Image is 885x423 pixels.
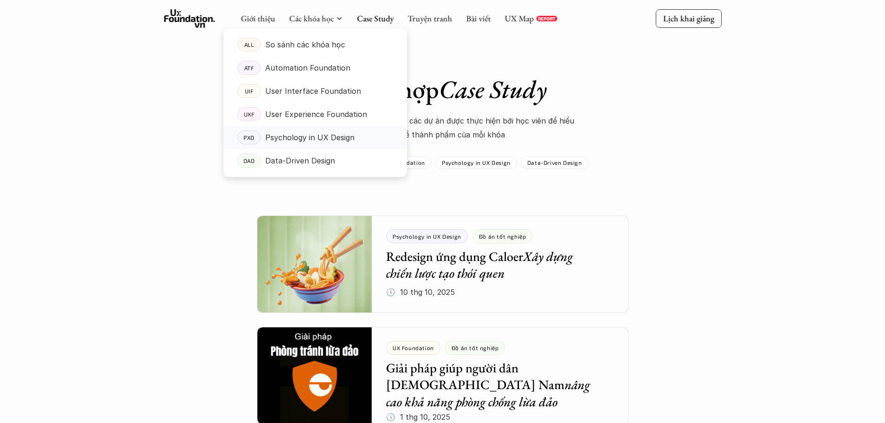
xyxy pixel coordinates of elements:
[223,149,407,172] a: DADData-Driven Design
[505,13,534,24] a: UX Map
[538,16,555,21] p: REPORT
[243,111,254,117] p: UXF
[243,157,255,164] p: DAD
[257,215,629,313] a: Psychology in UX DesignĐồ án tốt nghiệpRedesign ứng dụng CaloerXây dựng chiến lược tạo thói quen🕔...
[303,114,582,142] p: Mời các bạn cùng xem qua các dự án được thực hiện bới học viên để hiểu thêm về thành phẩm của mỗi...
[442,159,511,166] p: Psychology in UX Design
[407,13,452,24] a: Truyện tranh
[265,154,335,168] p: Data-Driven Design
[223,79,407,103] a: UIFUser Interface Foundation
[244,41,254,48] p: ALL
[656,9,721,27] a: Lịch khai giảng
[241,13,275,24] a: Giới thiệu
[439,73,547,105] em: Case Study
[223,126,407,149] a: PXDPsychology in UX Design
[265,61,350,75] p: Automation Foundation
[265,38,345,52] p: So sánh các khóa học
[280,74,605,104] h1: Tổng hợp
[223,103,407,126] a: UXFUser Experience Foundation
[521,156,589,169] a: Data-Driven Design
[265,130,354,144] p: Psychology in UX Design
[265,107,367,121] p: User Experience Foundation
[244,65,254,71] p: ATF
[243,134,255,141] p: PXD
[663,13,714,24] p: Lịch khai giảng
[357,13,393,24] a: Case Study
[223,33,407,56] a: ALLSo sánh các khóa học
[223,56,407,79] a: ATFAutomation Foundation
[527,159,582,166] p: Data-Driven Design
[244,88,253,94] p: UIF
[466,13,491,24] a: Bài viết
[289,13,334,24] a: Các khóa học
[536,16,557,21] a: REPORT
[435,156,517,169] a: Psychology in UX Design
[265,84,361,98] p: User Interface Foundation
